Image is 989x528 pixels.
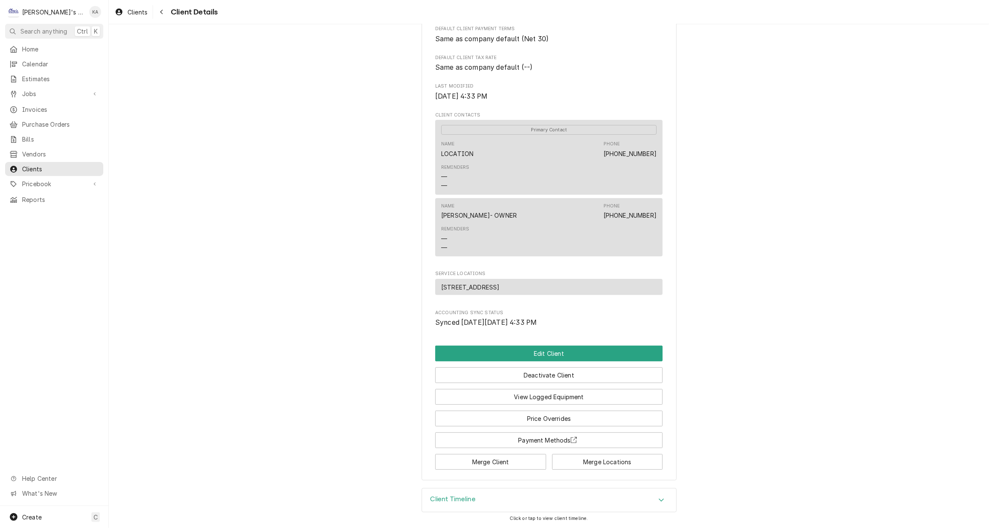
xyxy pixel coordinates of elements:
[435,389,663,405] button: View Logged Equipment
[22,165,99,173] span: Clients
[435,26,663,32] span: Default Client Payment Terms
[435,62,663,73] span: Default Client Tax Rate
[22,514,42,521] span: Create
[422,488,677,513] div: Client Timeline
[22,135,99,144] span: Bills
[111,5,151,19] a: Clients
[435,346,663,361] button: Edit Client
[435,54,663,73] div: Default Client Tax Rate
[604,141,657,158] div: Phone
[441,149,473,158] div: LOCATION
[441,211,517,220] div: [PERSON_NAME]- OWNER
[435,92,487,100] span: [DATE] 4:33 PM
[435,270,663,299] div: Service Locations
[22,179,86,188] span: Pricebook
[441,172,447,181] div: —
[435,318,663,328] span: Accounting Sync Status
[441,125,657,135] span: Primary Contact
[435,346,663,470] div: Button Group
[441,203,455,210] div: Name
[435,346,663,361] div: Button Group Row
[77,27,88,36] span: Ctrl
[435,383,663,405] div: Button Group Row
[22,150,99,159] span: Vendors
[435,309,663,328] div: Accounting Sync Status
[435,120,663,260] div: Client Contacts List
[604,150,657,157] a: [PHONE_NUMBER]
[5,162,103,176] a: Clients
[435,270,663,277] span: Service Locations
[441,164,469,171] div: Reminders
[552,454,663,470] button: Merge Locations
[435,54,663,61] span: Default Client Tax Rate
[168,6,218,18] span: Client Details
[22,45,99,54] span: Home
[435,432,663,448] button: Payment Methods
[5,87,103,101] a: Go to Jobs
[22,195,99,204] span: Reports
[435,454,546,470] button: Merge Client
[441,283,500,292] span: [STREET_ADDRESS]
[20,27,67,36] span: Search anything
[604,141,620,148] div: Phone
[89,6,101,18] div: Korey Austin's Avatar
[22,474,98,483] span: Help Center
[435,63,533,71] span: Same as company default (--)
[94,27,98,36] span: K
[441,164,469,190] div: Reminders
[435,26,663,44] div: Default Client Payment Terms
[441,141,455,148] div: Name
[94,513,98,522] span: C
[435,83,663,90] span: Last Modified
[5,57,103,71] a: Calendar
[435,361,663,383] div: Button Group Row
[435,279,663,299] div: Service Locations List
[441,226,469,252] div: Reminders
[604,203,620,210] div: Phone
[128,8,147,17] span: Clients
[5,117,103,131] a: Purchase Orders
[441,125,657,135] div: Primary
[435,405,663,426] div: Button Group Row
[5,147,103,161] a: Vendors
[22,89,86,98] span: Jobs
[5,177,103,191] a: Go to Pricebook
[155,5,168,19] button: Navigate back
[604,212,657,219] a: [PHONE_NUMBER]
[5,72,103,86] a: Estimates
[435,83,663,101] div: Last Modified
[5,102,103,116] a: Invoices
[435,198,663,256] div: Contact
[5,42,103,56] a: Home
[435,448,663,470] div: Button Group Row
[435,411,663,426] button: Price Overrides
[5,193,103,207] a: Reports
[5,24,103,39] button: Search anythingCtrlK
[422,488,676,512] button: Accordion Details Expand Trigger
[5,471,103,485] a: Go to Help Center
[435,279,663,295] div: Service Location
[435,318,537,326] span: Synced [DATE][DATE] 4:33 PM
[435,426,663,448] div: Button Group Row
[435,112,663,119] span: Client Contacts
[8,6,20,18] div: Clay's Refrigeration's Avatar
[435,35,549,43] span: Same as company default (Net 30)
[441,141,473,158] div: Name
[422,488,676,512] div: Accordion Header
[441,243,447,252] div: —
[510,516,588,521] span: Click or tap to view client timeline.
[5,132,103,146] a: Bills
[5,486,103,500] a: Go to What's New
[435,112,663,260] div: Client Contacts
[22,120,99,129] span: Purchase Orders
[435,120,663,194] div: Contact
[22,8,85,17] div: [PERSON_NAME]'s Refrigeration
[441,203,517,220] div: Name
[435,91,663,102] span: Last Modified
[441,234,447,243] div: —
[22,489,98,498] span: What's New
[435,34,663,44] span: Default Client Payment Terms
[22,105,99,114] span: Invoices
[8,6,20,18] div: C
[435,367,663,383] button: Deactivate Client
